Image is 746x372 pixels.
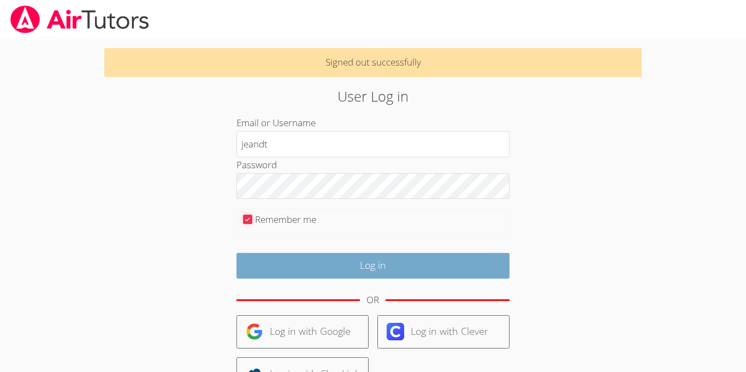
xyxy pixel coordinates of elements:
img: clever-logo-6eab21bc6e7a338710f1a6ff85c0baf02591cd810cc4098c63d3a4b26e2feb20.svg [387,323,404,340]
label: Remember me [255,213,316,226]
p: Signed out successfully [104,48,642,77]
label: Email or Username [236,116,316,129]
label: Password [236,158,277,171]
h2: User Log in [171,86,575,107]
img: google-logo-50288ca7cdecda66e5e0955fdab243c47b7ad437acaf1139b6f446037453330a.svg [246,323,263,340]
input: Log in [236,253,510,279]
img: airtutors_banner-c4298cdbf04f3fff15de1276eac7730deb9818008684d7c2e4769d2f7ddbe033.png [9,5,150,33]
a: Log in with Google [236,315,369,349]
div: OR [366,292,379,308]
a: Log in with Clever [377,315,510,349]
